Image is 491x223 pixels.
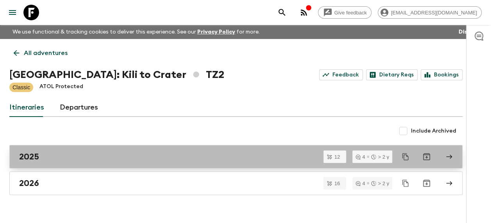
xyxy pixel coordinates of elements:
div: > 2 y [371,154,389,159]
p: All adventures [24,48,68,58]
a: Privacy Policy [197,29,235,35]
button: Archive [419,149,434,165]
div: 4 [355,154,365,159]
a: All adventures [9,45,72,61]
button: Duplicate [398,150,412,164]
a: Departures [60,98,98,117]
a: Itineraries [9,98,44,117]
div: 4 [355,181,365,186]
span: 12 [330,154,345,159]
a: Feedback [319,69,363,80]
p: Classic [12,83,30,91]
a: Give feedback [318,6,371,19]
span: Give feedback [330,10,371,16]
a: Bookings [421,69,462,80]
a: Dietary Reqs [366,69,418,80]
h1: [GEOGRAPHIC_DATA]: Kili to Crater TZ2 [9,67,224,83]
a: 2025 [9,145,462,168]
h2: 2025 [19,152,39,162]
button: search adventures [274,5,290,20]
a: 2026 [9,172,462,195]
div: [EMAIL_ADDRESS][DOMAIN_NAME] [378,6,482,19]
button: menu [5,5,20,20]
span: 16 [330,181,345,186]
span: [EMAIL_ADDRESS][DOMAIN_NAME] [387,10,481,16]
p: We use functional & tracking cookies to deliver this experience. See our for more. [9,25,263,39]
button: Duplicate [398,176,412,190]
span: Include Archived [411,127,456,135]
div: > 2 y [371,181,389,186]
h2: 2026 [19,178,39,188]
button: Archive [419,175,434,191]
button: Dismiss [457,27,482,37]
p: ATOL Protected [39,83,83,92]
